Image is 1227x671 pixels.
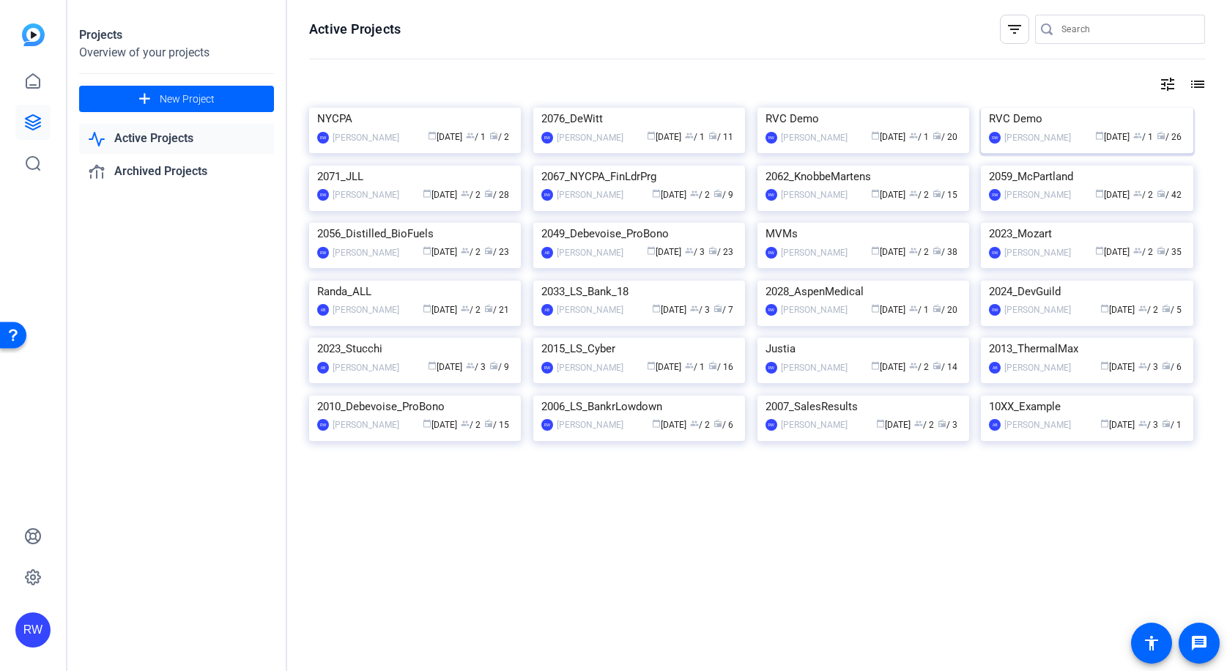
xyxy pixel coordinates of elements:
span: group [1133,131,1142,140]
div: [PERSON_NAME] [1004,303,1071,317]
span: / 28 [484,190,509,200]
span: group [690,419,699,428]
div: MVMs [766,223,961,245]
div: 2023_Mozart [989,223,1185,245]
span: group [685,361,694,370]
div: AB [541,304,553,316]
span: calendar_today [1100,419,1109,428]
div: Randa_ALL [317,281,513,303]
span: calendar_today [1095,189,1104,198]
span: [DATE] [871,247,905,257]
div: 2015_LS_Cyber [541,338,737,360]
h1: Active Projects [309,21,401,38]
span: / 1 [1133,132,1153,142]
span: radio [1157,131,1165,140]
div: RW [766,247,777,259]
span: calendar_today [1100,361,1109,370]
span: group [690,304,699,313]
div: AB [989,362,1001,374]
div: RW [317,189,329,201]
span: radio [713,419,722,428]
div: Justia [766,338,961,360]
div: RW [989,247,1001,259]
span: group [466,131,475,140]
span: [DATE] [1095,247,1130,257]
span: radio [1157,246,1165,255]
span: [DATE] [1100,362,1135,372]
span: calendar_today [652,419,661,428]
span: calendar_today [423,419,431,428]
span: New Project [160,92,215,107]
span: / 15 [933,190,957,200]
span: [DATE] [423,420,457,430]
span: / 3 [685,247,705,257]
div: 2067_NYCPA_FinLdrPrg [541,166,737,188]
span: calendar_today [647,246,656,255]
span: group [914,419,923,428]
span: / 2 [690,420,710,430]
span: calendar_today [423,246,431,255]
span: / 26 [1157,132,1182,142]
div: 2071_JLL [317,166,513,188]
mat-icon: accessibility [1143,634,1160,652]
span: radio [933,131,941,140]
span: [DATE] [647,247,681,257]
div: 2033_LS_Bank_18 [541,281,737,303]
span: / 9 [713,190,733,200]
span: group [461,419,470,428]
span: / 23 [484,247,509,257]
div: RW [317,132,329,144]
span: / 2 [461,247,481,257]
span: calendar_today [871,304,880,313]
span: / 38 [933,247,957,257]
span: [DATE] [652,420,686,430]
span: [DATE] [428,362,462,372]
span: / 15 [484,420,509,430]
span: calendar_today [876,419,885,428]
span: / 20 [933,132,957,142]
span: calendar_today [1095,131,1104,140]
span: radio [1162,361,1171,370]
div: [PERSON_NAME] [333,418,399,432]
span: [DATE] [871,132,905,142]
span: calendar_today [647,131,656,140]
span: group [461,189,470,198]
div: NYCPA [317,108,513,130]
span: / 42 [1157,190,1182,200]
div: AB [989,419,1001,431]
span: group [909,246,918,255]
div: [PERSON_NAME] [333,188,399,202]
div: [PERSON_NAME] [557,418,623,432]
span: / 6 [713,420,733,430]
span: [DATE] [871,190,905,200]
span: [DATE] [652,190,686,200]
span: / 7 [713,305,733,315]
span: radio [708,246,717,255]
span: / 2 [461,190,481,200]
span: / 1 [685,132,705,142]
span: [DATE] [1095,190,1130,200]
span: radio [933,246,941,255]
span: / 11 [708,132,733,142]
span: / 2 [1133,247,1153,257]
span: [DATE] [423,247,457,257]
div: [PERSON_NAME] [781,360,848,375]
div: RW [766,419,777,431]
span: radio [713,189,722,198]
span: / 14 [933,362,957,372]
span: / 21 [484,305,509,315]
span: calendar_today [428,361,437,370]
mat-icon: filter_list [1006,21,1023,38]
div: RW [989,189,1001,201]
span: / 35 [1157,247,1182,257]
span: / 20 [933,305,957,315]
span: [DATE] [647,132,681,142]
a: Archived Projects [79,157,274,187]
span: calendar_today [1100,304,1109,313]
mat-icon: add [136,90,154,108]
span: [DATE] [423,305,457,315]
span: / 2 [914,420,934,430]
span: radio [713,304,722,313]
div: AB [541,247,553,259]
a: Active Projects [79,124,274,154]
